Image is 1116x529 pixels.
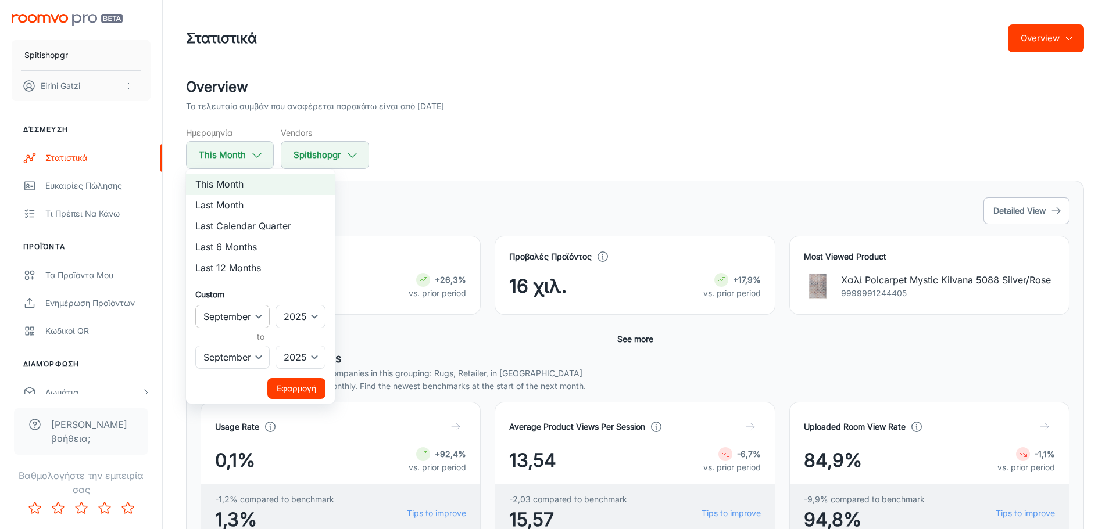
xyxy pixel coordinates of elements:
h6: Custom [195,288,325,300]
li: Last Calendar Quarter [186,215,335,236]
li: Last Month [186,195,335,215]
h6: to [198,330,323,343]
li: This Month [186,174,335,195]
button: Εφαρμογή [267,378,325,399]
li: Last 12 Months [186,257,335,278]
li: Last 6 Months [186,236,335,257]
